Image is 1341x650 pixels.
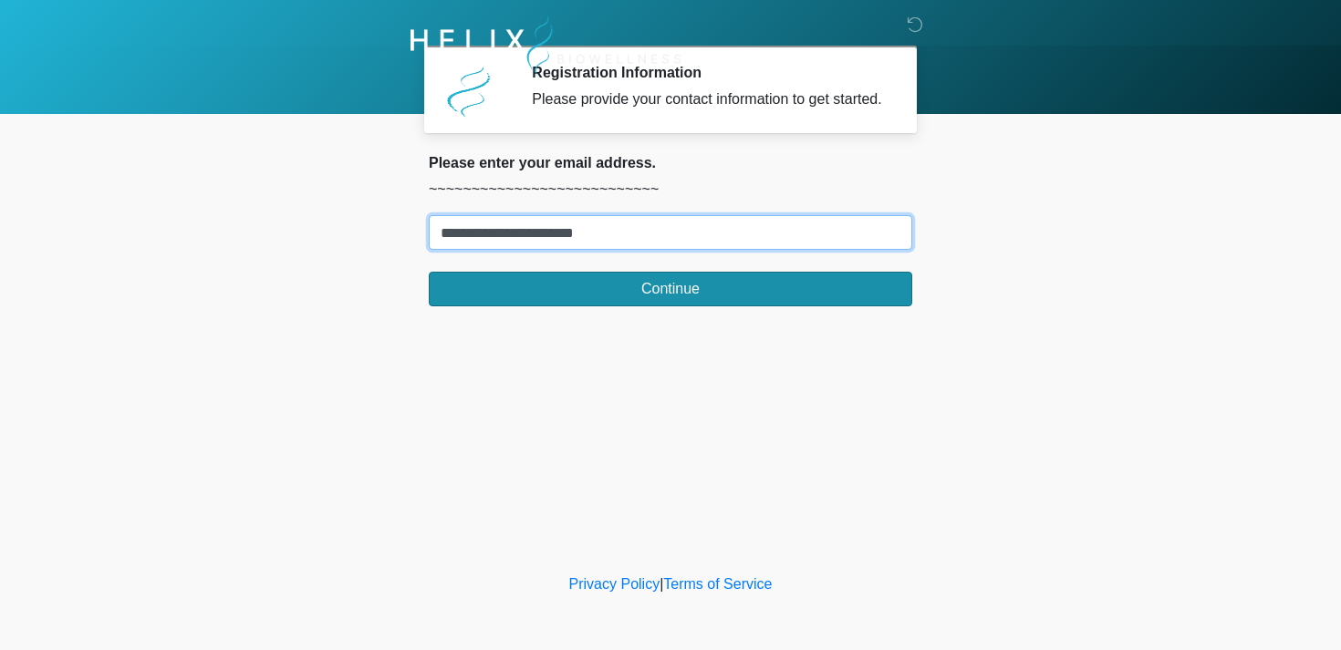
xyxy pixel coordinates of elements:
[660,576,663,592] a: |
[532,88,885,110] div: Please provide your contact information to get started.
[429,272,912,306] button: Continue
[411,14,681,78] img: Helix Biowellness Logo
[429,154,912,171] h2: Please enter your email address.
[569,576,660,592] a: Privacy Policy
[663,576,772,592] a: Terms of Service
[429,179,912,201] p: ~~~~~~~~~~~~~~~~~~~~~~~~~~~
